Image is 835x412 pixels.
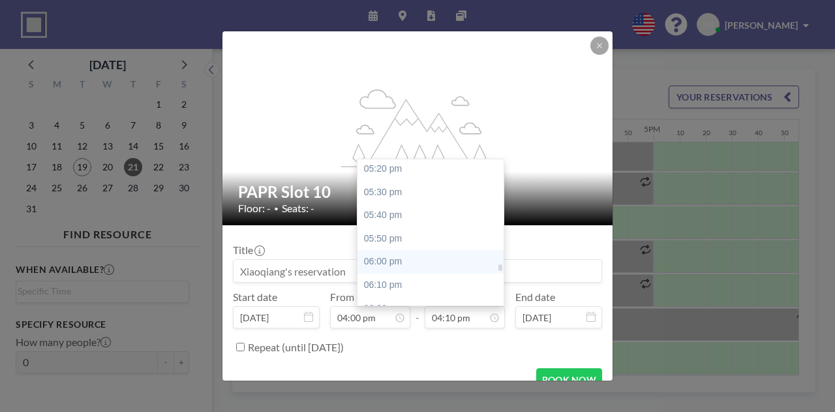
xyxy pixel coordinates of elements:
[330,291,354,304] label: From
[234,260,601,282] input: Xiaoqiang's reservation
[536,368,602,391] button: BOOK NOW
[357,250,510,274] div: 06:00 pm
[357,227,510,251] div: 05:50 pm
[233,244,264,257] label: Title
[515,291,555,304] label: End date
[274,204,279,214] span: •
[238,182,598,202] h2: PAPR Slot 10
[233,291,277,304] label: Start date
[357,181,510,204] div: 05:30 pm
[248,341,344,354] label: Repeat (until [DATE])
[238,202,271,215] span: Floor: -
[282,202,314,215] span: Seats: -
[357,204,510,227] div: 05:40 pm
[357,157,510,181] div: 05:20 pm
[416,295,419,324] span: -
[357,297,510,321] div: 06:20 pm
[357,274,510,297] div: 06:10 pm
